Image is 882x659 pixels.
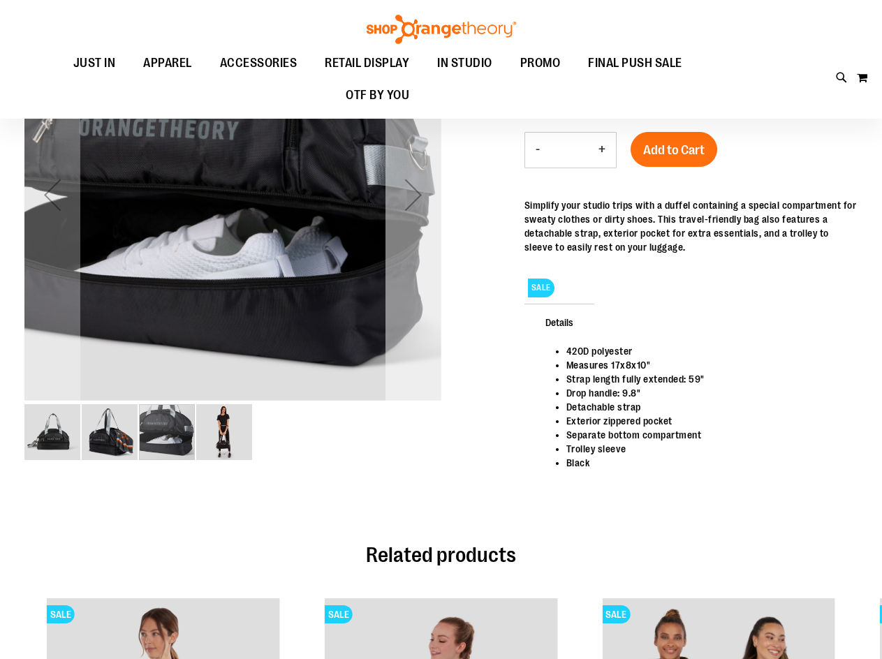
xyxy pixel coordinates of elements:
div: image 1 of 4 [24,403,82,461]
span: SALE [325,605,353,623]
input: Product quantity [550,133,588,167]
a: RETAIL DISPLAY [311,47,423,80]
a: IN STUDIO [423,47,506,80]
li: 420D polyester [566,344,844,358]
button: Add to Cart [631,132,717,167]
span: Add to Cart [643,142,705,158]
li: Measures 17x8x10" [566,358,844,372]
div: image 4 of 4 [196,403,252,461]
span: FINAL PUSH SALE [588,47,682,79]
li: Drop handle: 9.8" [566,386,844,400]
span: SALE [528,279,554,297]
span: Details [524,304,594,340]
span: PROMO [520,47,561,79]
a: OTF BY YOU [332,80,423,112]
span: JUST IN [73,47,116,79]
span: OTF BY YOU [346,80,409,111]
li: Detachable strap [566,400,844,414]
button: Increase product quantity [588,133,616,168]
div: image 3 of 4 [139,403,196,461]
span: SALE [47,605,75,623]
span: Related products [366,543,516,567]
div: Simplify your studio trips with a duffel containing a special compartment for sweaty clothes or d... [524,198,858,254]
span: IN STUDIO [437,47,492,79]
span: ACCESSORIES [220,47,297,79]
button: Decrease product quantity [525,133,550,168]
a: APPAREL [129,47,206,80]
a: JUST IN [59,47,130,80]
li: Separate bottom compartment [566,428,844,442]
img: Compartment Duffel lifestyle [196,404,252,460]
span: SALE [602,605,630,623]
a: ACCESSORIES [206,47,311,80]
img: Compartment Duffel side [82,404,138,460]
a: PROMO [506,47,575,80]
div: image 2 of 4 [82,403,139,461]
span: APPAREL [143,47,192,79]
li: Exterior zippered pocket [566,414,844,428]
li: Trolley sleeve [566,442,844,456]
img: Shop Orangetheory [365,15,518,44]
li: Black [566,456,844,470]
span: RETAIL DISPLAY [325,47,409,79]
img: Compartment Duffel front [24,404,80,460]
li: Strap length fully extended: 59" [566,372,844,386]
a: FINAL PUSH SALE [574,47,696,79]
